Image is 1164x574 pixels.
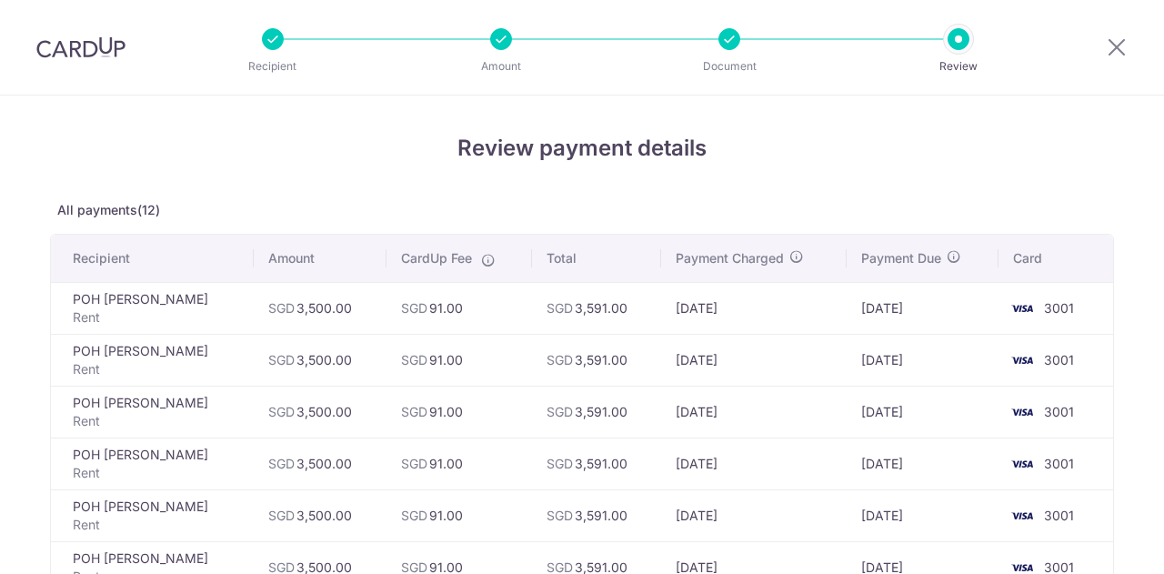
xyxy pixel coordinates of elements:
span: 3001 [1044,456,1074,471]
p: Rent [73,308,239,327]
td: 3,591.00 [532,334,661,386]
p: All payments(12) [50,201,1114,219]
p: Rent [73,464,239,482]
p: Amount [434,57,568,76]
td: 3,591.00 [532,386,661,438]
span: SGD [268,404,295,419]
img: <span class="translation_missing" title="translation missing: en.account_steps.new_confirm_form.b... [1004,505,1040,527]
img: CardUp [36,36,125,58]
td: 3,591.00 [532,282,661,334]
td: [DATE] [661,282,847,334]
td: [DATE] [847,282,998,334]
th: Recipient [51,235,254,282]
td: POH [PERSON_NAME] [51,282,254,334]
td: POH [PERSON_NAME] [51,386,254,438]
span: SGD [547,404,573,419]
td: 3,591.00 [532,489,661,541]
span: Payment Charged [676,249,784,267]
th: Card [998,235,1113,282]
td: [DATE] [847,489,998,541]
td: POH [PERSON_NAME] [51,334,254,386]
td: [DATE] [661,334,847,386]
td: [DATE] [661,438,847,489]
td: [DATE] [661,386,847,438]
p: Document [662,57,797,76]
td: POH [PERSON_NAME] [51,489,254,541]
span: SGD [268,508,295,523]
span: SGD [401,352,427,368]
td: 3,500.00 [254,282,386,334]
td: 91.00 [386,334,532,386]
span: SGD [268,456,295,471]
span: CardUp Fee [401,249,472,267]
td: 3,500.00 [254,489,386,541]
span: SGD [401,456,427,471]
td: 3,500.00 [254,386,386,438]
img: <span class="translation_missing" title="translation missing: en.account_steps.new_confirm_form.b... [1004,297,1040,319]
td: [DATE] [847,386,998,438]
td: 91.00 [386,282,532,334]
span: SGD [547,508,573,523]
td: 91.00 [386,438,532,489]
span: SGD [401,300,427,316]
h4: Review payment details [50,132,1114,165]
img: <span class="translation_missing" title="translation missing: en.account_steps.new_confirm_form.b... [1004,453,1040,475]
img: <span class="translation_missing" title="translation missing: en.account_steps.new_confirm_form.b... [1004,401,1040,423]
td: 91.00 [386,489,532,541]
td: 3,500.00 [254,438,386,489]
p: Rent [73,516,239,534]
span: SGD [547,300,573,316]
span: Payment Due [861,249,941,267]
th: Total [532,235,661,282]
span: 3001 [1044,404,1074,419]
span: 3001 [1044,300,1074,316]
span: 3001 [1044,508,1074,523]
td: 3,591.00 [532,438,661,489]
p: Rent [73,360,239,378]
td: [DATE] [661,489,847,541]
iframe: Opens a widget where you can find more information [1048,519,1146,565]
td: [DATE] [847,334,998,386]
th: Amount [254,235,386,282]
td: 3,500.00 [254,334,386,386]
p: Recipient [206,57,340,76]
span: 3001 [1044,352,1074,368]
span: SGD [547,352,573,368]
p: Rent [73,412,239,430]
span: SGD [401,404,427,419]
span: SGD [401,508,427,523]
td: [DATE] [847,438,998,489]
span: SGD [268,352,295,368]
td: 91.00 [386,386,532,438]
span: SGD [268,300,295,316]
td: POH [PERSON_NAME] [51,438,254,489]
p: Review [891,57,1026,76]
img: <span class="translation_missing" title="translation missing: en.account_steps.new_confirm_form.b... [1004,349,1040,371]
span: SGD [547,456,573,471]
